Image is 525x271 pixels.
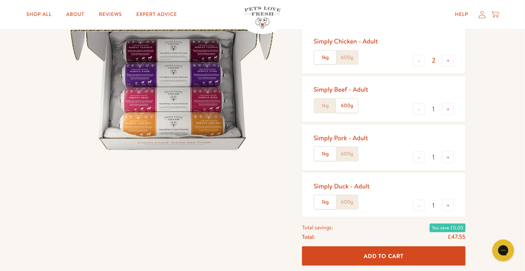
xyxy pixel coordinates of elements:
[314,51,336,64] label: 1kg
[448,233,466,241] span: £47.55
[442,200,454,211] button: +
[413,151,425,163] button: -
[430,223,466,232] span: You save £0.00
[314,85,368,93] div: Simply Beef - Adult
[314,147,336,161] label: 1kg
[93,7,128,22] a: Reviews
[131,7,183,22] a: Expert Advice
[336,147,358,161] label: 600g
[489,237,518,264] iframe: Gorgias live chat messenger
[314,134,368,142] div: Simply Pork - Adult
[61,7,90,22] a: About
[442,103,454,115] button: +
[20,7,57,22] a: Shop All
[302,222,333,232] span: Total savings:
[336,51,358,64] label: 600g
[336,195,358,209] label: 600g
[302,246,466,266] button: Add To Cart
[413,55,425,66] button: -
[314,182,370,190] div: Simply Duck - Adult
[413,200,425,211] button: -
[336,99,358,113] label: 600g
[364,252,404,259] span: Add To Cart
[442,151,454,163] button: +
[413,103,425,115] button: -
[244,7,281,29] img: Pets Love Fresh
[314,99,336,113] label: 1kg
[449,7,474,22] a: Help
[442,55,454,66] button: +
[314,37,378,45] div: Simply Chicken - Adult
[302,232,315,241] span: Total:
[314,195,336,209] label: 1kg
